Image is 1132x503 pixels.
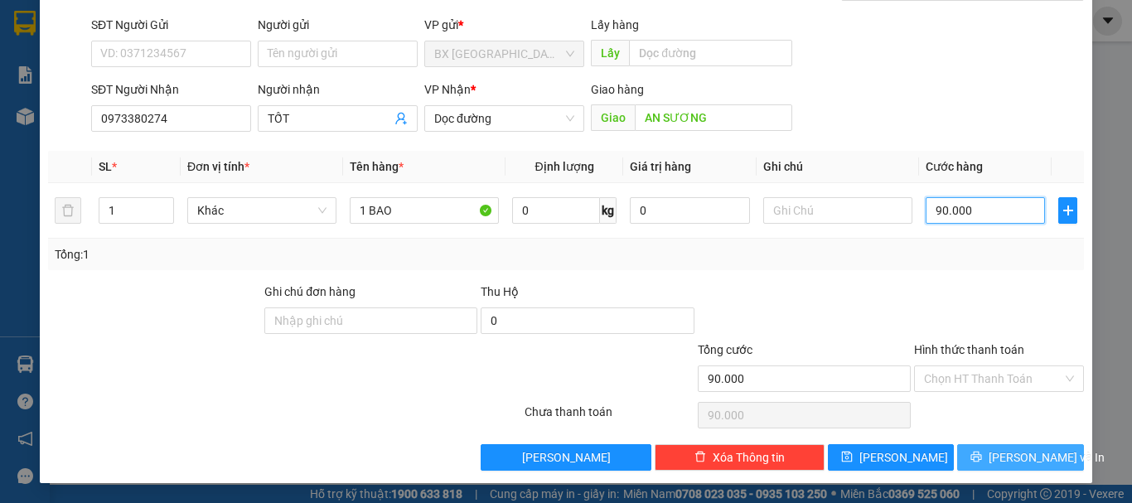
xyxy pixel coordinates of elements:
div: Chưa thanh toán [523,403,696,432]
div: Người gửi [258,16,418,34]
input: Ghi Chú [763,197,912,224]
input: Dọc đường [629,40,792,66]
span: printer [970,451,982,464]
span: Thu Hộ [481,285,519,298]
span: [PERSON_NAME] [522,448,611,467]
span: Định lượng [535,160,593,173]
button: delete [55,197,81,224]
th: Ghi chú [757,151,919,183]
span: BX Quảng Ngãi [434,41,574,66]
span: Giao hàng [591,83,644,96]
span: Cước hàng [926,160,983,173]
div: Người nhận [258,80,418,99]
span: Tổng cước [698,343,752,356]
div: VP gửi [424,16,584,34]
label: Ghi chú đơn hàng [264,285,356,298]
span: [PERSON_NAME] và In [989,448,1105,467]
span: kg [600,197,617,224]
span: delete [694,451,706,464]
span: Giá trị hàng [630,160,691,173]
span: Lấy hàng [591,18,639,31]
button: [PERSON_NAME] [481,444,651,471]
button: save[PERSON_NAME] [828,444,955,471]
button: deleteXóa Thông tin [655,444,825,471]
span: Xóa Thông tin [713,448,785,467]
span: Giao [591,104,635,131]
span: Khác [197,198,327,223]
button: printer[PERSON_NAME] và In [957,444,1084,471]
input: Ghi chú đơn hàng [264,307,477,334]
span: user-add [394,112,408,125]
span: plus [1059,204,1076,217]
div: SĐT Người Gửi [91,16,251,34]
div: Tổng: 1 [55,245,438,264]
input: VD: Bàn, Ghế [350,197,499,224]
input: Dọc đường [635,104,792,131]
span: save [841,451,853,464]
span: Tên hàng [350,160,404,173]
span: Đơn vị tính [187,160,249,173]
input: 0 [630,197,749,224]
button: plus [1058,197,1077,224]
span: [PERSON_NAME] [859,448,948,467]
label: Hình thức thanh toán [914,343,1024,356]
span: VP Nhận [424,83,471,96]
div: SĐT Người Nhận [91,80,251,99]
span: Dọc đường [434,106,574,131]
span: Lấy [591,40,629,66]
span: SL [99,160,112,173]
